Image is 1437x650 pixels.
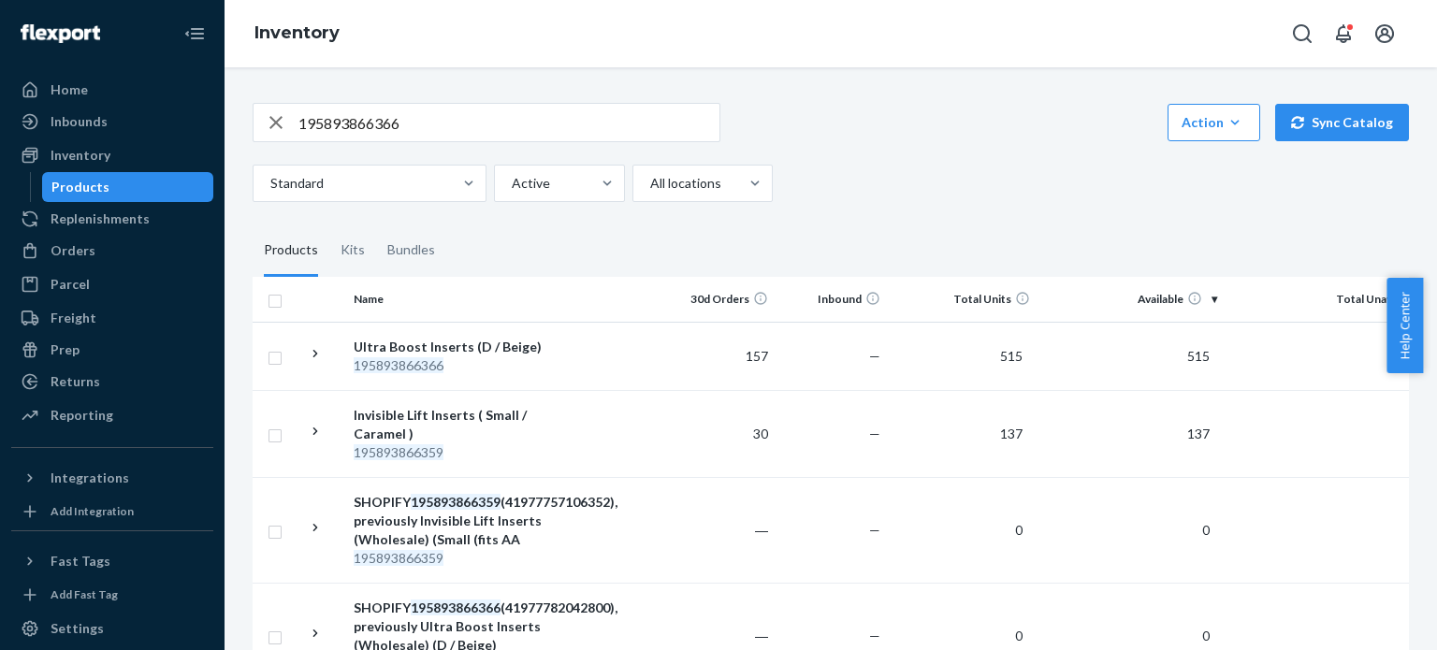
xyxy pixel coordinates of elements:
a: Inventory [254,22,340,43]
button: Close Navigation [176,15,213,52]
a: Prep [11,335,213,365]
button: Action [1168,104,1260,141]
em: 195893866359 [354,550,443,566]
img: Flexport logo [21,24,100,43]
input: Standard [269,174,270,193]
span: 515 [993,348,1030,364]
div: Invisible Lift Inserts ( Small / Caramel ) [354,406,549,443]
a: Replenishments [11,204,213,234]
span: 0 [1195,628,1217,643]
td: 157 [663,322,776,390]
a: Home [11,75,213,105]
td: ― [663,477,776,583]
a: Add Fast Tag [11,584,213,606]
em: 195893866359 [411,494,501,510]
input: Search inventory by name or sku [298,104,719,141]
div: Prep [51,340,80,359]
button: Open notifications [1325,15,1362,52]
span: — [869,628,880,643]
div: Integrations [51,469,129,487]
div: Reporting [51,406,113,425]
th: 30d Orders [663,277,776,322]
input: Active [510,174,512,193]
th: Available [1038,277,1225,322]
th: Total Units [888,277,1038,322]
a: Returns [11,367,213,397]
span: 137 [1180,426,1217,441]
a: Freight [11,303,213,333]
td: 30 [663,390,776,477]
div: Returns [51,372,100,391]
span: — [869,426,880,441]
a: Inbounds [11,107,213,137]
a: Settings [11,614,213,643]
div: Add Integration [51,503,134,519]
em: 195893866366 [411,599,501,615]
div: Products [51,178,109,196]
a: Add Integration [11,500,213,523]
span: 0 [1008,522,1030,538]
input: All locations [648,174,650,193]
th: Name [346,277,557,322]
button: Sync Catalog [1275,104,1409,141]
div: Parcel [51,275,90,294]
button: Open account menu [1366,15,1403,52]
a: Reporting [11,400,213,430]
div: SHOPIFY (41977757106352), previously Invisible Lift Inserts (Wholesale) (Small (fits AA [354,493,549,549]
a: Inventory [11,140,213,170]
div: Fast Tags [51,552,110,571]
a: Orders [11,236,213,266]
div: Inventory [51,146,110,165]
div: Add Fast Tag [51,586,118,602]
th: Inbound [776,277,888,322]
span: — [869,522,880,538]
button: Fast Tags [11,546,213,576]
div: Home [51,80,88,99]
span: 515 [1180,348,1217,364]
div: Settings [51,619,104,638]
div: Action [1182,113,1246,132]
div: Kits [341,224,365,277]
div: Products [264,224,318,277]
em: 195893866366 [354,357,443,373]
ol: breadcrumbs [239,7,355,61]
a: Products [42,172,214,202]
div: Inbounds [51,112,108,131]
div: Replenishments [51,209,150,228]
button: Integrations [11,463,213,493]
div: Freight [51,309,96,327]
button: Help Center [1386,278,1423,373]
div: Bundles [387,224,435,277]
em: 195893866359 [354,444,443,460]
div: Orders [51,241,95,260]
span: 0 [1008,628,1030,643]
a: Parcel [11,269,213,299]
button: Open Search Box [1284,15,1321,52]
div: Ultra Boost Inserts (D / Beige) [354,338,549,356]
span: 0 [1195,522,1217,538]
span: — [869,348,880,364]
span: 137 [993,426,1030,441]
